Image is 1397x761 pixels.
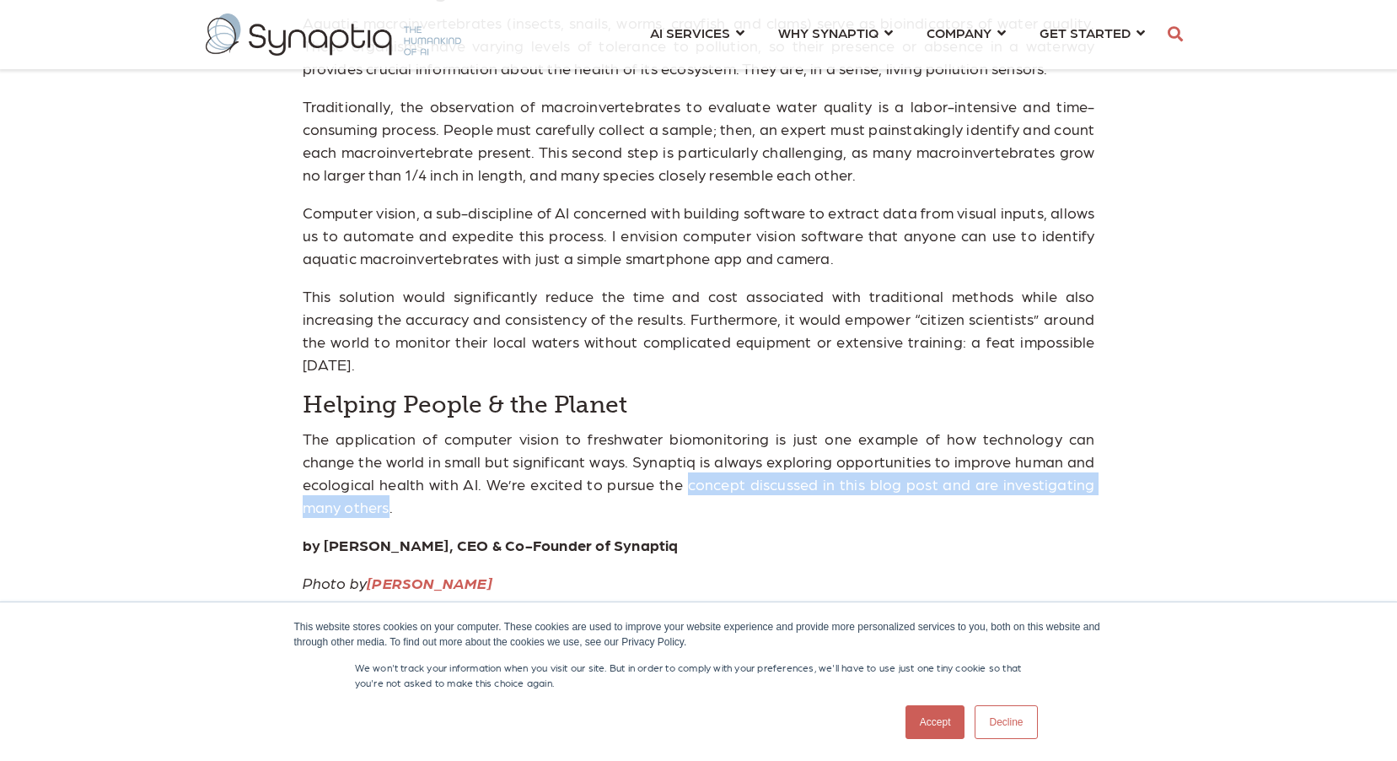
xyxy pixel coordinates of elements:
a: [PERSON_NAME] [367,574,492,591]
a: GET STARTED [1040,17,1145,48]
p: by [PERSON_NAME], CEO & Co-Founder of Synaptiq [303,533,1095,556]
span: WHY SYNAPTIQ [778,21,878,44]
nav: menu [633,4,1162,65]
div: This website stores cookies on your computer. These cookies are used to improve your website expe... [294,619,1104,650]
p: Computer vision, a sub-discipline of AI concerned with building software to extract data from vis... [303,201,1095,269]
a: COMPANY [927,17,1006,48]
img: synaptiq logo-2 [206,13,461,56]
p: This solution would significantly reduce the time and cost associated with traditional methods wh... [303,284,1095,375]
p: We won't track your information when you visit our site. But in order to comply with your prefere... [355,660,1043,690]
a: AI SERVICES [650,17,744,48]
span: AI SERVICES [650,21,730,44]
span: Photo by [303,574,368,591]
a: Accept [905,705,965,739]
a: Decline [975,705,1037,739]
p: Traditionally, the observation of macroinvertebrates to evaluate water quality is a labor-intensi... [303,94,1095,186]
a: WHY SYNAPTIQ [778,17,893,48]
p: The application of computer vision to freshwater biomonitoring is just one example of how technol... [303,427,1095,518]
h4: Helping People & the Planet [303,391,1095,419]
span: COMPANY [927,21,991,44]
span: GET STARTED [1040,21,1131,44]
